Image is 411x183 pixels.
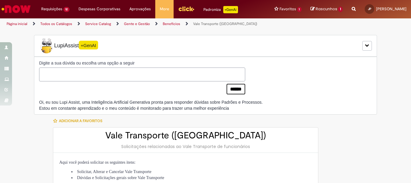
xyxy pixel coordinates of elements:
a: Benefícios [163,21,180,26]
span: Aqui você poderá solicitar os seguintes itens: [59,160,136,165]
span: 1 [338,7,343,12]
ul: Trilhas de página [5,18,270,30]
a: Página inicial [7,21,27,26]
button: Adicionar a Favoritos [53,115,106,127]
span: 1 [297,7,302,12]
a: Gente e Gestão [124,21,150,26]
div: Oi, eu sou Lupi Assist, uma Inteligência Artificial Generativa pronta para responder dúvidas sobr... [39,99,263,111]
li: Dúvidas e Solicitações gerais sobre Vale Transporte [71,175,312,181]
a: Service Catalog [85,21,111,26]
span: Rascunhos [316,6,337,12]
span: Favoritos [280,6,296,12]
span: [PERSON_NAME] [376,6,406,11]
img: ServiceNow [1,3,32,15]
img: click_logo_yellow_360x200.png [178,4,194,13]
span: More [160,6,169,12]
a: Vale Transporte ([GEOGRAPHIC_DATA]) [193,21,257,26]
span: Adicionar a Favoritos [59,118,102,123]
span: Despesas Corporativas [79,6,120,12]
a: Rascunhos [311,6,343,12]
label: Digite a sua dúvida ou escolha uma opção a seguir [39,60,245,66]
span: JP [368,7,371,11]
a: Todos os Catálogos [40,21,72,26]
div: Padroniza [203,6,238,13]
span: LupiAssist [39,38,98,53]
span: 12 [63,7,70,12]
span: Requisições [41,6,62,12]
span: +GenAI [79,41,98,49]
li: Solicitar, Alterar e Cancelar Vale Transporte [71,169,312,175]
div: LupiLupiAssist+GenAI [34,35,377,57]
span: Aprovações [129,6,151,12]
h2: Vale Transporte ([GEOGRAPHIC_DATA]) [59,131,312,140]
div: Solicitações relacionadas ao Vale Transporte de funcionários [59,144,312,150]
img: Lupi [39,38,54,53]
p: +GenAi [223,6,238,13]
